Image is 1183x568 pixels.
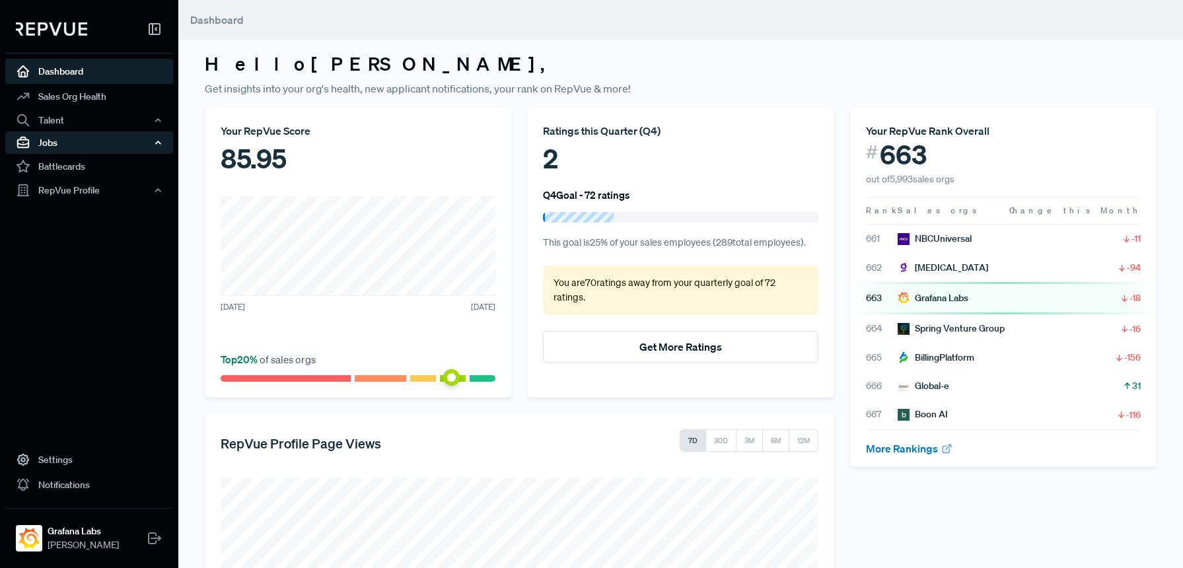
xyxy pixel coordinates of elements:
[866,408,898,421] span: 667
[866,205,898,217] span: Rank
[543,139,818,178] div: 2
[866,322,898,336] span: 664
[789,429,818,452] button: 12M
[471,301,495,313] span: [DATE]
[866,442,953,455] a: More Rankings
[898,408,948,421] div: Boon AI
[866,139,878,166] span: #
[16,22,87,36] img: RepVue
[866,232,898,246] span: 661
[1129,322,1141,336] span: -16
[5,109,173,131] button: Talent
[1124,351,1141,364] span: -156
[190,13,244,26] span: Dashboard
[898,205,979,216] span: Sales orgs
[898,262,910,273] img: Glia
[48,524,119,538] strong: Grafana Labs
[866,173,954,185] span: out of 5,993 sales orgs
[221,435,381,451] h5: RepVue Profile Page Views
[1132,379,1141,392] span: 31
[205,81,1157,96] p: Get insights into your org's health, new applicant notifications, your rank on RepVue & more!
[880,139,927,170] span: 663
[221,301,245,313] span: [DATE]
[898,291,968,305] div: Grafana Labs
[898,380,910,392] img: Global-e
[543,189,630,201] h6: Q4 Goal - 72 ratings
[736,429,763,452] button: 3M
[1009,205,1141,216] span: Change this Month
[221,139,495,178] div: 85.95
[898,292,910,304] img: Grafana Labs
[680,429,706,452] button: 7D
[898,409,910,421] img: Boon AI
[705,429,736,452] button: 30D
[898,261,988,275] div: [MEDICAL_DATA]
[5,179,173,201] button: RepVue Profile
[898,351,974,365] div: BillingPlatform
[221,353,316,366] span: of sales orgs
[554,276,807,304] p: You are 70 ratings away from your quarterly goal of 72 ratings .
[543,236,818,250] p: This goal is 25 % of your sales employees ( 289 total employees).
[1127,261,1141,274] span: -94
[1129,291,1141,304] span: -18
[5,154,173,179] a: Battlecards
[898,351,910,363] img: BillingPlatform
[5,84,173,109] a: Sales Org Health
[205,53,1157,75] h3: Hello [PERSON_NAME] ,
[898,232,972,246] div: NBCUniversal
[898,379,949,393] div: Global-e
[762,429,789,452] button: 6M
[221,123,495,139] div: Your RepVue Score
[898,322,1005,336] div: Spring Venture Group
[1131,232,1141,245] span: -11
[18,528,40,549] img: Grafana Labs
[5,59,173,84] a: Dashboard
[5,472,173,497] a: Notifications
[898,233,910,245] img: NBCUniversal
[5,131,173,154] button: Jobs
[543,123,818,139] div: Ratings this Quarter ( Q4 )
[5,508,173,557] a: Grafana LabsGrafana Labs[PERSON_NAME]
[866,291,898,305] span: 663
[866,124,989,137] span: Your RepVue Rank Overall
[866,379,898,393] span: 666
[221,353,260,366] span: Top 20 %
[543,331,818,363] button: Get More Ratings
[898,323,910,335] img: Spring Venture Group
[866,351,898,365] span: 665
[48,538,119,552] span: [PERSON_NAME]
[1126,408,1141,421] span: -116
[866,261,898,275] span: 662
[5,447,173,472] a: Settings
